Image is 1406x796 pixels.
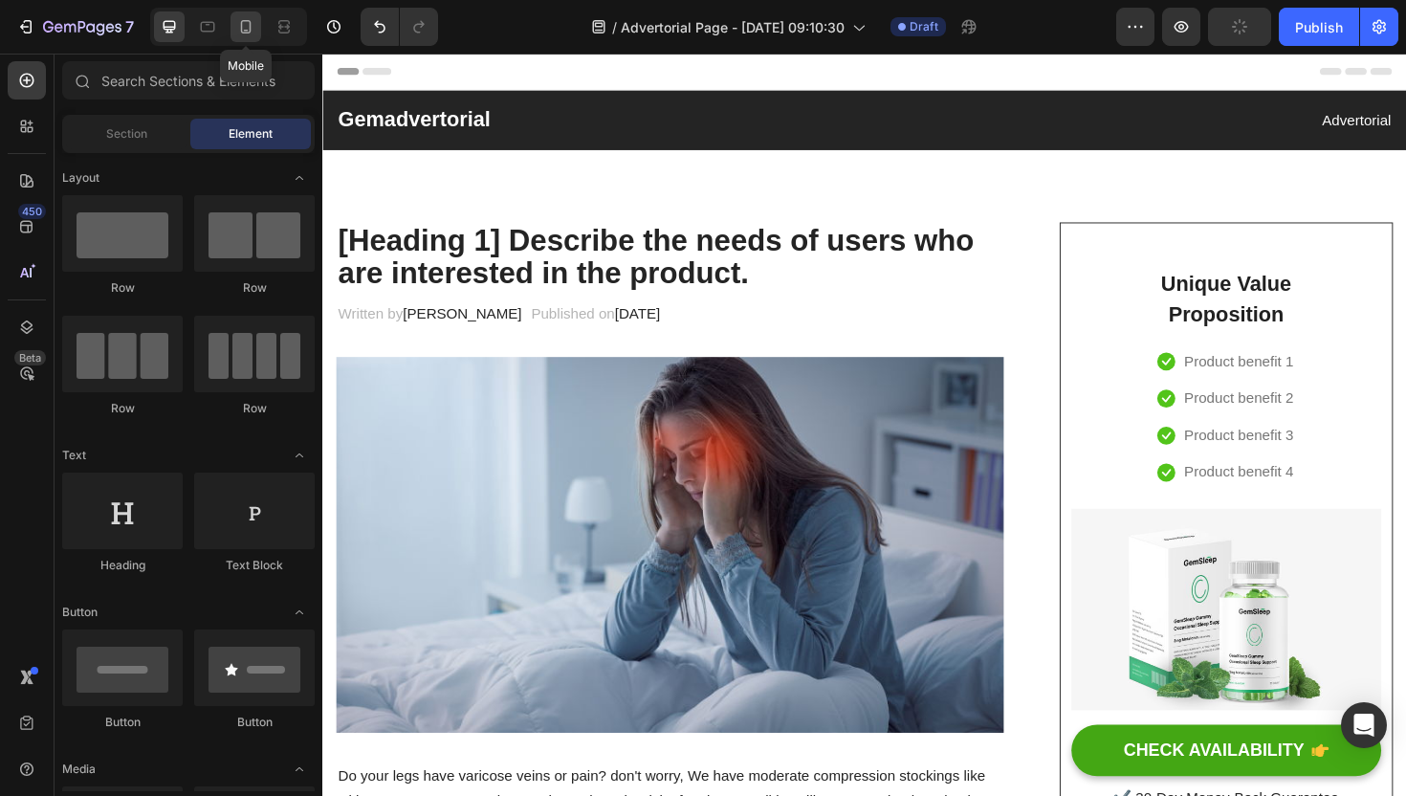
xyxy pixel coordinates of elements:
[14,350,46,365] div: Beta
[14,321,721,719] img: Alt Image
[912,313,1028,341] p: Product benefit 1
[62,604,98,621] span: Button
[16,181,719,251] p: [Heading 1] Describe the needs of users who are interested in the product.
[62,400,183,417] div: Row
[284,163,315,193] span: Toggle open
[576,57,1131,85] p: Advertorial
[793,482,1121,696] img: Alt Image
[612,17,617,37] span: /
[874,228,1039,294] p: Unique Value Proposition
[8,8,143,46] button: 7
[85,267,211,283] span: [PERSON_NAME]
[18,204,46,219] div: 450
[284,440,315,471] span: Toggle open
[62,714,183,731] div: Button
[16,262,215,290] p: Written by
[194,279,315,297] div: Row
[106,125,147,143] span: Section
[229,125,273,143] span: Element
[62,279,183,297] div: Row
[1295,17,1343,37] div: Publish
[62,61,315,99] input: Search Sections & Elements
[194,714,315,731] div: Button
[284,754,315,785] span: Toggle open
[910,18,938,35] span: Draft
[912,352,1028,380] p: Product benefit 2
[62,761,96,778] span: Media
[848,726,1040,750] div: CHECK AVAILABILITY
[322,54,1406,796] iframe: Design area
[912,391,1028,419] p: Product benefit 3
[621,17,845,37] span: Advertorial Page - [DATE] 09:10:30
[912,430,1028,457] p: Product benefit 4
[194,400,315,417] div: Row
[309,267,357,283] span: [DATE]
[1341,702,1387,748] div: Open Intercom Messenger
[125,15,134,38] p: 7
[793,711,1121,765] button: CHECK AVAILABILITY
[62,557,183,574] div: Heading
[194,557,315,574] div: Text Block
[62,169,99,187] span: Layout
[284,597,315,628] span: Toggle open
[361,8,438,46] div: Undo/Redo
[62,447,86,464] span: Text
[1279,8,1359,46] button: Publish
[221,262,358,290] p: Published on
